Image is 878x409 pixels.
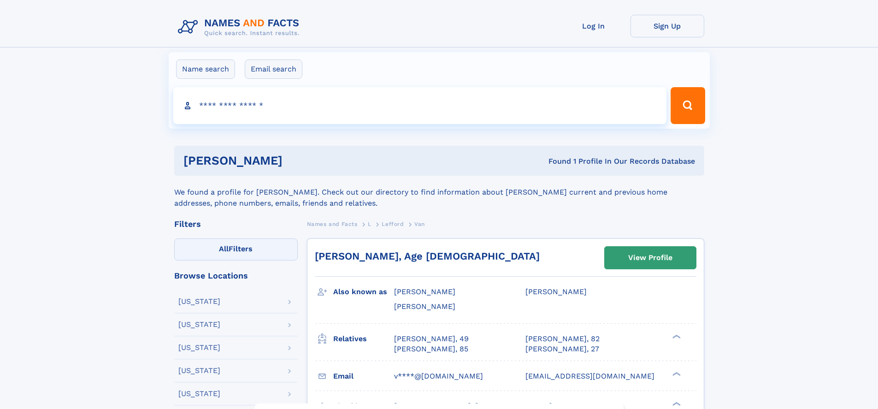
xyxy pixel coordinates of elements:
[307,218,358,230] a: Names and Facts
[219,244,229,253] span: All
[525,344,599,354] a: [PERSON_NAME], 27
[368,221,371,227] span: L
[333,331,394,347] h3: Relatives
[174,238,298,261] label: Filters
[670,371,681,377] div: ❯
[178,367,220,374] div: [US_STATE]
[178,344,220,351] div: [US_STATE]
[333,284,394,300] h3: Also known as
[670,401,681,407] div: ❯
[394,287,455,296] span: [PERSON_NAME]
[557,15,631,37] a: Log In
[178,298,220,305] div: [US_STATE]
[382,218,404,230] a: Lefford
[394,344,468,354] a: [PERSON_NAME], 85
[525,287,587,296] span: [PERSON_NAME]
[631,15,704,37] a: Sign Up
[245,59,302,79] label: Email search
[174,176,704,209] div: We found a profile for [PERSON_NAME]. Check out our directory to find information about [PERSON_N...
[173,87,667,124] input: search input
[670,333,681,339] div: ❯
[315,250,540,262] a: [PERSON_NAME], Age [DEMOGRAPHIC_DATA]
[394,302,455,311] span: [PERSON_NAME]
[178,390,220,397] div: [US_STATE]
[176,59,235,79] label: Name search
[671,87,705,124] button: Search Button
[415,156,695,166] div: Found 1 Profile In Our Records Database
[605,247,696,269] a: View Profile
[525,334,600,344] a: [PERSON_NAME], 82
[414,221,425,227] span: Van
[174,15,307,40] img: Logo Names and Facts
[178,321,220,328] div: [US_STATE]
[333,368,394,384] h3: Email
[174,272,298,280] div: Browse Locations
[174,220,298,228] div: Filters
[628,247,672,268] div: View Profile
[525,372,654,380] span: [EMAIL_ADDRESS][DOMAIN_NAME]
[183,155,416,166] h1: [PERSON_NAME]
[382,221,404,227] span: Lefford
[368,218,371,230] a: L
[394,334,469,344] a: [PERSON_NAME], 49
